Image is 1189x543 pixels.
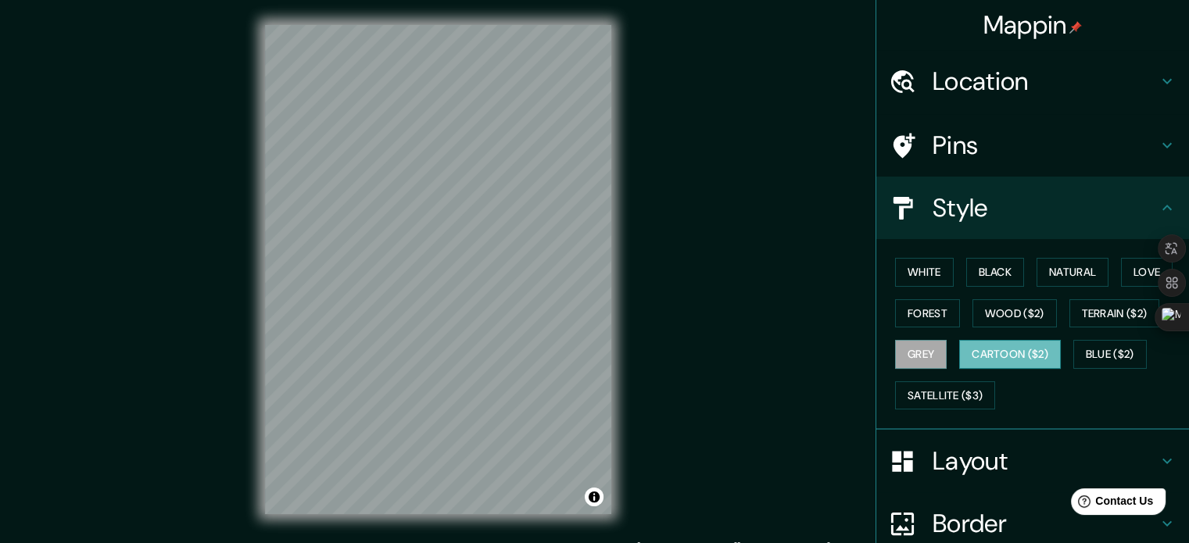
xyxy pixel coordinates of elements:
iframe: Help widget launcher [1050,482,1172,526]
button: Satellite ($3) [895,381,995,410]
button: Blue ($2) [1073,340,1147,369]
h4: Style [933,192,1158,223]
div: Layout [876,430,1189,492]
button: Terrain ($2) [1069,299,1160,328]
h4: Mappin [983,9,1083,41]
button: Grey [895,340,947,369]
button: Forest [895,299,960,328]
img: pin-icon.png [1069,21,1082,34]
button: Toggle attribution [585,488,603,506]
button: Cartoon ($2) [959,340,1061,369]
h4: Location [933,66,1158,97]
button: Black [966,258,1025,287]
button: White [895,258,954,287]
h4: Layout [933,445,1158,477]
h4: Border [933,508,1158,539]
div: Style [876,177,1189,239]
button: Natural [1037,258,1108,287]
button: Wood ($2) [972,299,1057,328]
canvas: Map [265,25,611,514]
div: Pins [876,114,1189,177]
button: Love [1121,258,1173,287]
h4: Pins [933,130,1158,161]
div: Location [876,50,1189,113]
